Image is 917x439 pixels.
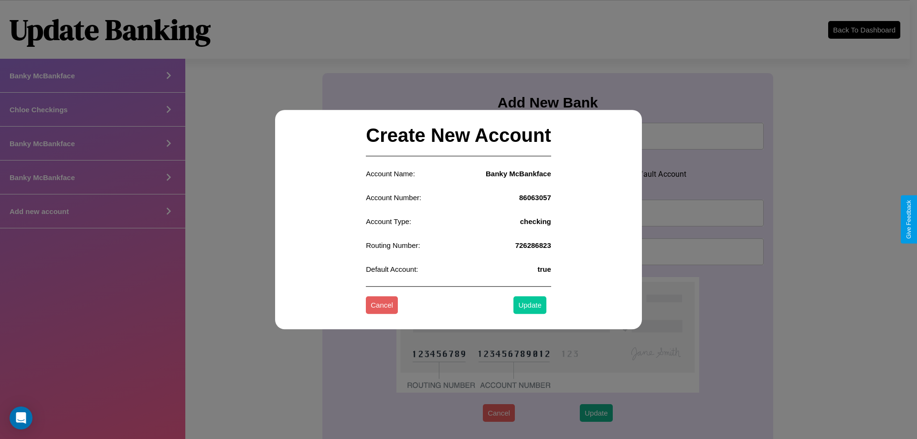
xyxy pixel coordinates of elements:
p: Account Number: [366,191,421,204]
h4: 86063057 [519,193,551,202]
p: Default Account: [366,263,418,276]
div: Give Feedback [906,200,912,239]
p: Routing Number: [366,239,420,252]
p: Account Name: [366,167,415,180]
button: Cancel [366,297,398,314]
h2: Create New Account [366,115,551,156]
h4: checking [520,217,551,225]
button: Update [513,297,546,314]
div: Open Intercom Messenger [10,407,32,429]
h4: true [537,265,551,273]
p: Account Type: [366,215,411,228]
h4: Banky McBankface [486,170,551,178]
h4: 726286823 [515,241,551,249]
